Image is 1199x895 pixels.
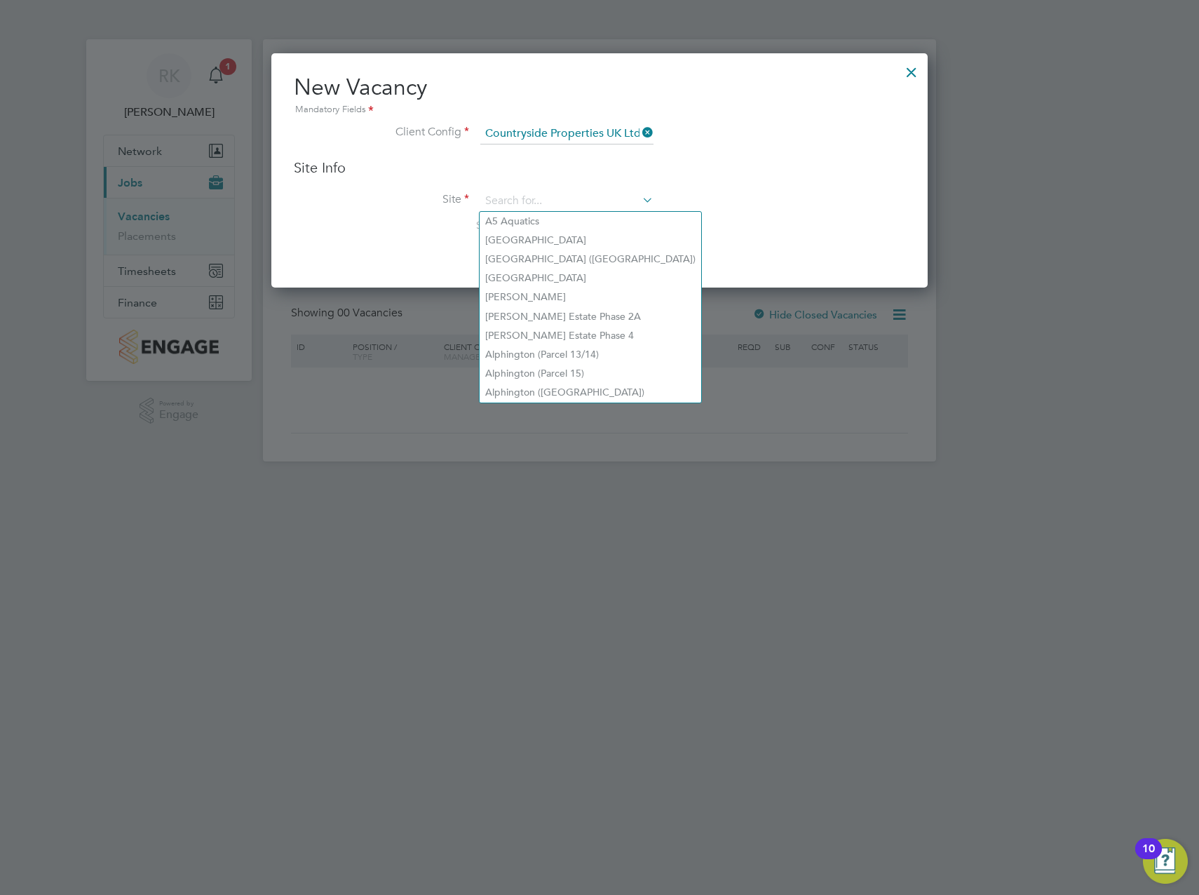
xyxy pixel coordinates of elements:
[476,219,649,231] span: Search by site name, address or group
[1142,849,1155,867] div: 10
[294,102,905,118] div: Mandatory Fields
[480,191,653,212] input: Search for...
[480,269,701,288] li: [GEOGRAPHIC_DATA]
[294,192,469,207] label: Site
[294,159,905,177] h3: Site Info
[480,250,701,269] li: [GEOGRAPHIC_DATA] ([GEOGRAPHIC_DATA])
[480,123,653,144] input: Search for...
[294,125,469,140] label: Client Config
[480,307,701,326] li: [PERSON_NAME] Estate Phase 2A
[480,288,701,307] li: [PERSON_NAME]
[480,383,701,402] li: Alphington ([GEOGRAPHIC_DATA])
[480,326,701,345] li: [PERSON_NAME] Estate Phase 4
[1143,839,1188,884] button: Open Resource Center, 10 new notifications
[480,345,701,364] li: Alphington (Parcel 13/14)
[294,73,905,118] h2: New Vacancy
[480,212,701,231] li: A5 Aquatics
[480,364,701,383] li: Alphington (Parcel 15)
[480,231,701,250] li: [GEOGRAPHIC_DATA]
